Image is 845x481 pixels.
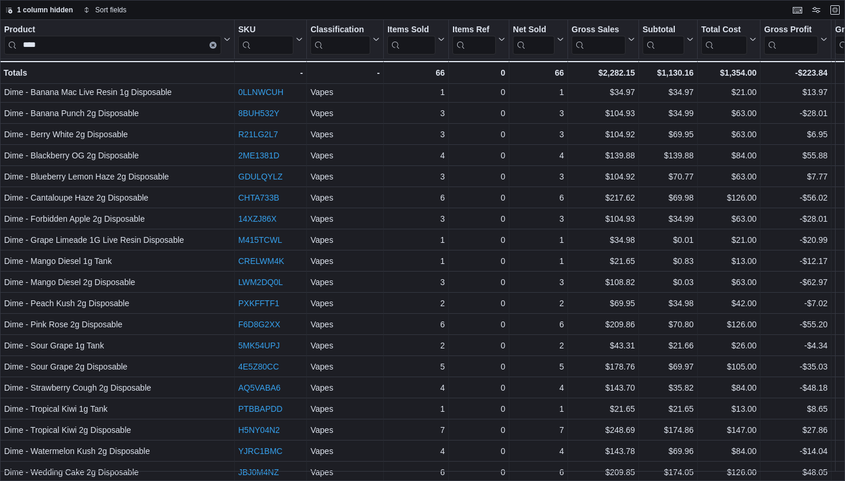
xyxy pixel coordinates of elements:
[1,3,77,17] button: 1 column hidden
[238,66,303,80] div: -
[79,3,131,17] button: Sort fields
[513,66,564,80] div: 66
[95,5,126,15] span: Sort fields
[643,66,694,80] div: $1,130.16
[452,66,505,80] div: 0
[790,3,805,17] button: Keyboard shortcuts
[4,66,231,80] div: Totals
[809,3,823,17] button: Display options
[209,42,217,49] button: Clear input
[310,66,380,80] div: -
[387,66,445,80] div: 66
[17,5,73,15] span: 1 column hidden
[701,66,756,80] div: $1,354.00
[828,3,842,17] button: Exit fullscreen
[764,66,827,80] div: -$223.84
[572,66,635,80] div: $2,282.15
